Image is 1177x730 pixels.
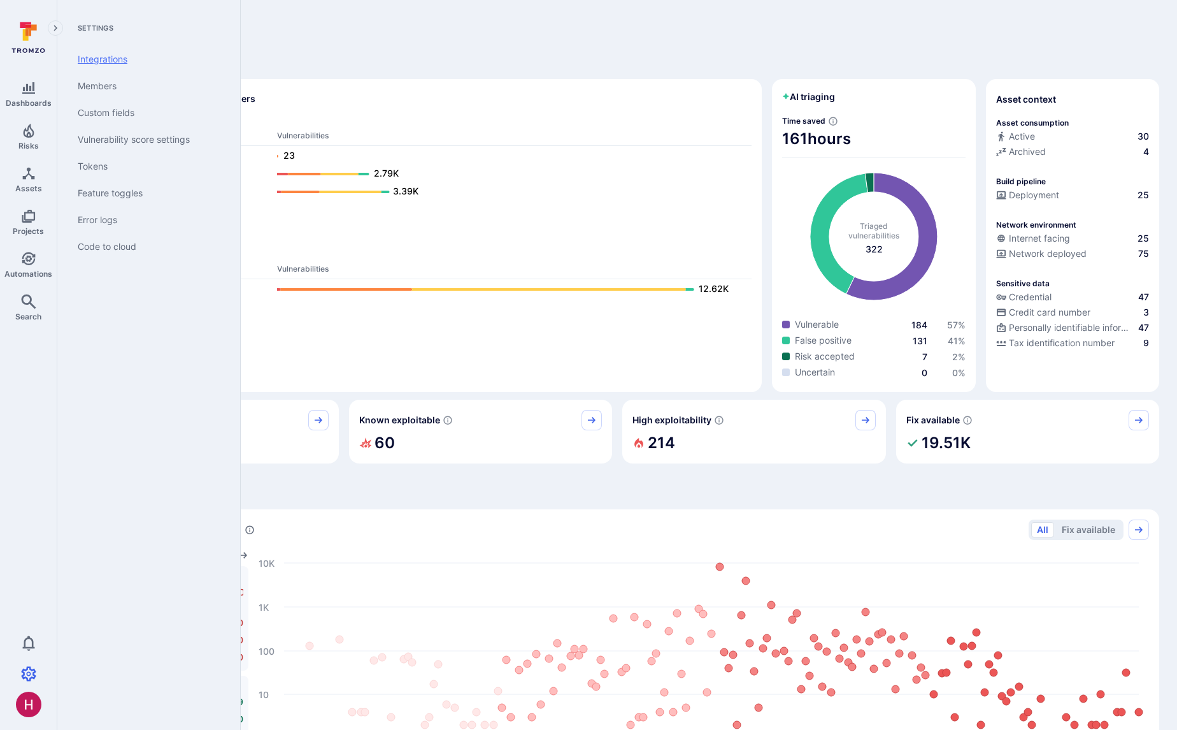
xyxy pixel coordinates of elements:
[15,184,42,193] span: Assets
[896,400,1160,464] div: Fix available
[277,149,739,164] a: 23
[75,484,1159,502] span: Prioritize
[51,23,60,34] i: Expand navigation menu
[1009,247,1087,260] span: Network deployed
[259,558,275,569] text: 10K
[996,321,1149,334] a: Personally identifiable information (PII)47
[1009,321,1136,334] span: Personally identifiable information (PII)
[922,430,971,456] h2: 19.51K
[996,220,1076,230] p: Network environment
[1138,321,1149,334] span: 47
[996,247,1087,260] div: Network deployed
[922,351,927,362] a: 7
[913,335,927,346] a: 131
[699,283,729,294] text: 12.62K
[277,282,739,297] a: 12.62K
[68,126,225,153] a: Vulnerability score settings
[952,351,966,362] span: 2 %
[952,351,966,362] a: 2%
[4,269,52,279] span: Automations
[13,226,44,236] span: Projects
[374,430,395,456] h2: 60
[276,130,752,146] th: Vulnerabilities
[359,414,440,427] span: Known exploitable
[1009,145,1046,158] span: Archived
[68,23,225,33] span: Settings
[795,366,835,379] span: Uncertain
[996,145,1046,158] div: Archived
[996,247,1149,260] a: Network deployed75
[996,189,1149,204] div: Configured deployment pipeline
[1138,232,1149,245] span: 25
[782,116,825,126] span: Time saved
[996,130,1035,143] div: Active
[922,367,927,378] a: 0
[996,130,1149,145] div: Commits seen in the last 180 days
[795,334,852,347] span: False positive
[1138,291,1149,303] span: 47
[947,319,966,330] a: 57%
[948,335,966,346] span: 41 %
[1143,337,1149,349] span: 9
[16,692,41,717] img: ACg8ocKzQzwPSwOZT_k9C736TfcBpCStqIZdMR9gXOhJgTaH9y_tsw=s96-c
[996,337,1149,352] div: Evidence indicative of processing tax identification numbers
[245,523,255,537] div: Number of vulnerabilities in status 'Open' 'Triaged' and 'In process' grouped by score
[948,335,966,346] a: 41%
[75,54,1159,71] span: Discover
[283,150,295,161] text: 23
[782,129,966,149] span: 161 hours
[996,232,1070,245] div: Internet facing
[68,46,225,73] a: Integrations
[866,243,883,256] span: total
[947,319,966,330] span: 57 %
[1138,189,1149,201] span: 25
[1009,232,1070,245] span: Internet facing
[277,166,739,182] a: 2.79K
[632,414,711,427] span: High exploitability
[68,207,225,233] a: Error logs
[1056,522,1121,537] button: Fix available
[782,91,835,103] h2: AI triaging
[1143,306,1149,319] span: 3
[1138,247,1149,260] span: 75
[393,186,418,196] text: 3.39K
[374,168,399,179] text: 2.79K
[68,73,225,99] a: Members
[996,189,1149,201] a: Deployment25
[85,115,752,125] span: Dev scanners
[443,415,453,425] svg: Confirmed exploitable by KEV
[906,414,960,427] span: Fix available
[996,321,1149,337] div: Evidence indicative of processing personally identifiable information
[1009,130,1035,143] span: Active
[68,233,225,260] a: Code to cloud
[259,689,269,700] text: 10
[259,602,269,613] text: 1K
[795,350,855,363] span: Risk accepted
[276,263,752,279] th: Vulnerabilities
[622,400,886,464] div: High exploitability
[911,319,927,330] a: 184
[996,337,1115,349] div: Tax identification number
[1143,145,1149,158] span: 4
[795,318,839,331] span: Vulnerable
[68,180,225,207] a: Feature toggles
[68,153,225,180] a: Tokens
[1031,522,1054,537] button: All
[996,232,1149,247] div: Evidence that an asset is internet facing
[85,249,752,258] span: Ops scanners
[15,312,41,321] span: Search
[996,291,1149,306] div: Evidence indicative of handling user or service credentials
[996,232,1149,245] a: Internet facing25
[996,291,1149,303] a: Credential47
[996,145,1149,158] a: Archived4
[996,321,1136,334] div: Personally identifiable information (PII)
[1009,306,1090,319] span: Credit card number
[828,116,838,126] svg: Estimated based on an average time of 30 mins needed to triage each vulnerability
[996,306,1090,319] div: Credit card number
[996,93,1056,106] span: Asset context
[68,99,225,126] a: Custom fields
[996,189,1059,201] div: Deployment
